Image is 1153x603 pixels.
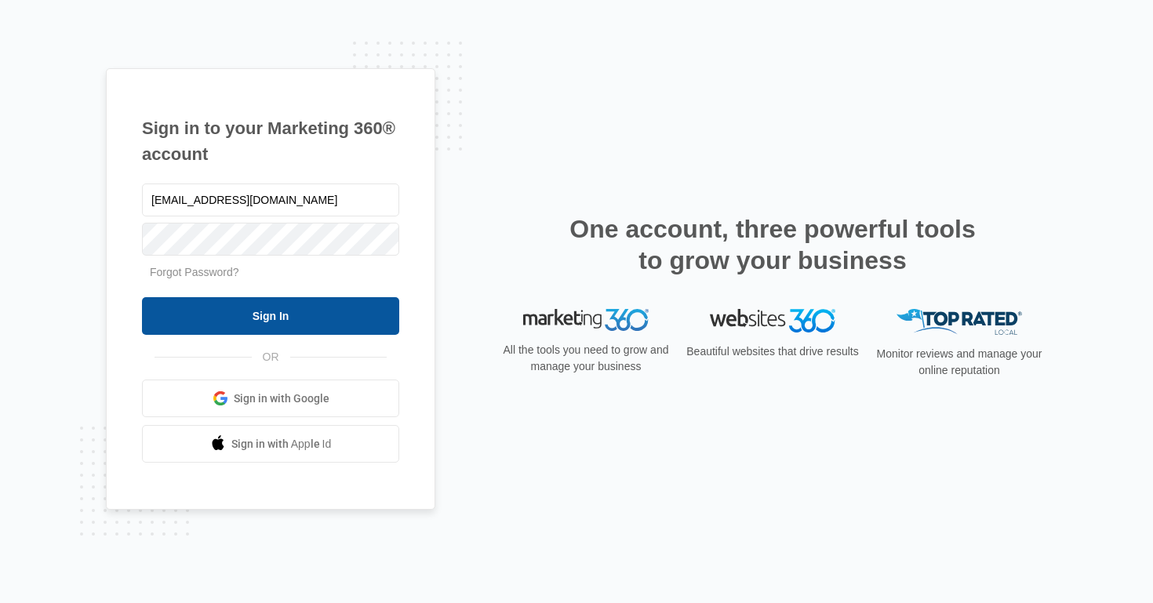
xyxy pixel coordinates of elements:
[252,349,290,365] span: OR
[498,342,674,375] p: All the tools you need to grow and manage your business
[685,343,860,360] p: Beautiful websites that drive results
[142,115,399,167] h1: Sign in to your Marketing 360® account
[142,183,399,216] input: Email
[871,346,1047,379] p: Monitor reviews and manage your online reputation
[142,380,399,417] a: Sign in with Google
[234,390,329,407] span: Sign in with Google
[523,309,649,331] img: Marketing 360
[565,213,980,276] h2: One account, three powerful tools to grow your business
[142,425,399,463] a: Sign in with Apple Id
[897,309,1022,335] img: Top Rated Local
[142,297,399,335] input: Sign In
[150,266,239,278] a: Forgot Password?
[710,309,835,332] img: Websites 360
[231,436,332,452] span: Sign in with Apple Id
